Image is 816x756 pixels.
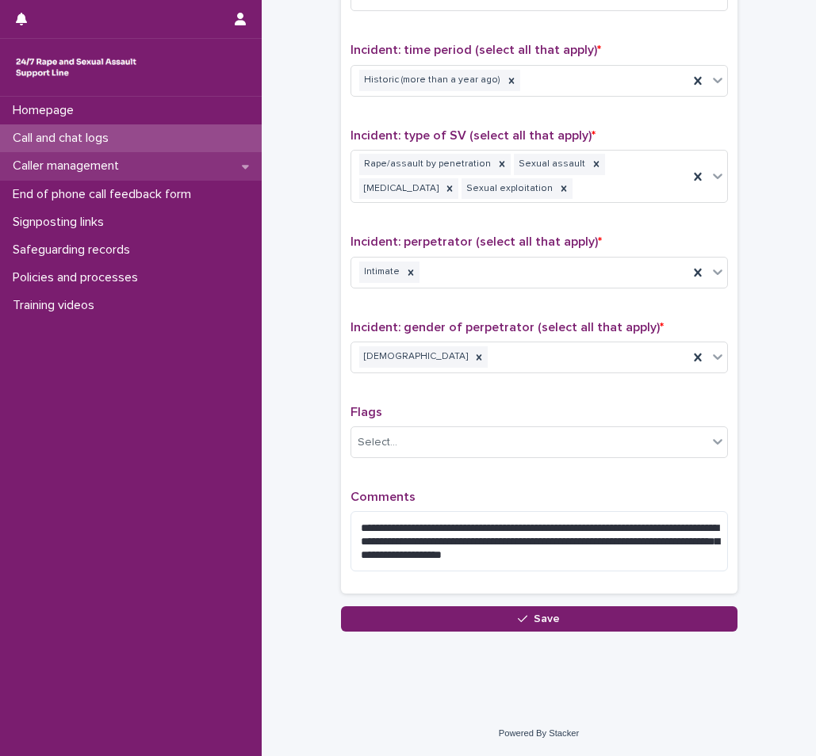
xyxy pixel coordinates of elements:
[359,70,503,91] div: Historic (more than a year ago)
[6,131,121,146] p: Call and chat logs
[359,346,470,368] div: [DEMOGRAPHIC_DATA]
[534,613,560,624] span: Save
[6,270,151,285] p: Policies and processes
[359,262,402,283] div: Intimate
[359,154,493,175] div: Rape/assault by penetration
[351,44,601,56] span: Incident: time period (select all that apply)
[358,434,397,451] div: Select...
[6,158,132,174] p: Caller management
[359,178,441,200] div: [MEDICAL_DATA]
[351,129,596,142] span: Incident: type of SV (select all that apply)
[341,606,737,632] button: Save
[13,52,140,83] img: rhQMoQhaT3yELyF149Cw
[351,235,602,248] span: Incident: perpetrator (select all that apply)
[499,728,579,738] a: Powered By Stacker
[351,321,664,334] span: Incident: gender of perpetrator (select all that apply)
[6,187,204,202] p: End of phone call feedback form
[351,406,382,418] span: Flags
[462,178,555,200] div: Sexual exploitation
[351,491,416,503] span: Comments
[6,103,86,118] p: Homepage
[6,298,107,313] p: Training videos
[514,154,588,175] div: Sexual assault
[6,242,143,258] p: Safeguarding records
[6,215,117,230] p: Signposting links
